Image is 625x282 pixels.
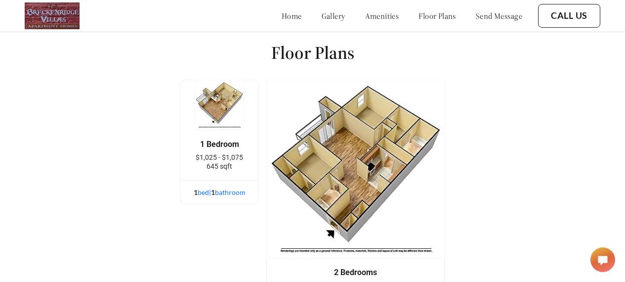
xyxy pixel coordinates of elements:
img: example [266,80,445,258]
h1: Floor Plans [271,42,354,64]
a: Call Us [551,10,587,21]
span: 1 [211,188,215,196]
a: gallery [322,11,345,21]
a: home [282,11,302,21]
div: 2 Bedrooms [282,268,429,277]
a: send message [476,11,522,21]
span: $1,025 - $1,075 [196,153,243,161]
div: 1 Bedroom [196,140,243,149]
span: 645 sqft [207,162,232,170]
div: bed | bathroom [181,187,258,198]
button: Call Us [538,4,600,28]
a: floor plans [418,11,456,21]
img: example [194,80,245,130]
img: logo.png [25,2,80,29]
span: 1 [194,188,198,196]
a: amenities [365,11,399,21]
